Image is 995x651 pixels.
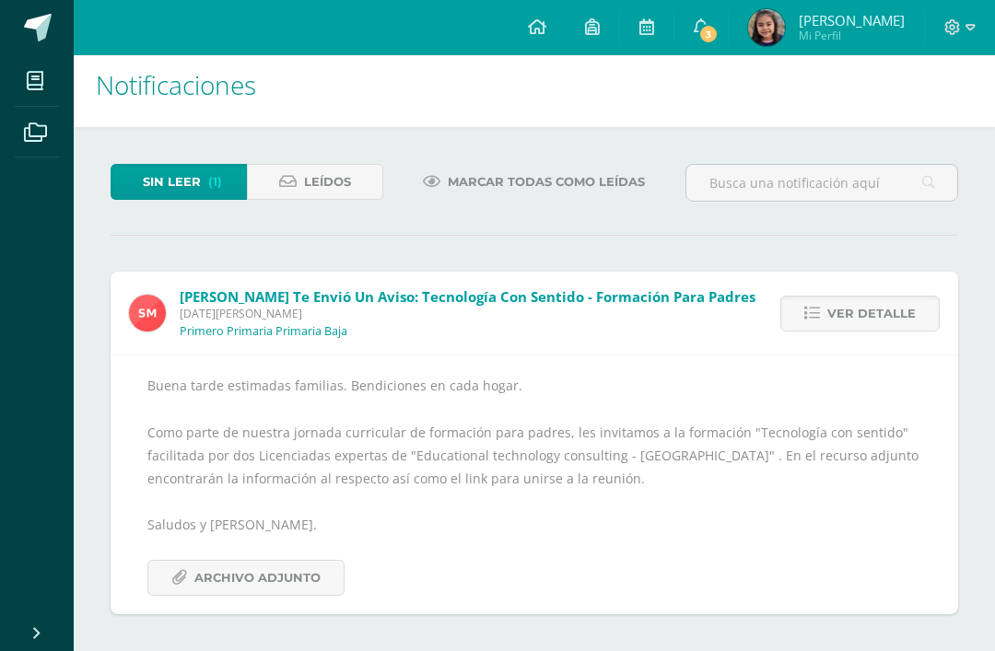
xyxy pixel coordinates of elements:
span: Mi Perfil [799,28,905,43]
span: Archivo Adjunto [194,561,321,595]
span: 3 [698,24,719,44]
span: [PERSON_NAME] te envió un aviso: Tecnología con sentido - Formación para padres [180,287,755,306]
span: Ver detalle [827,296,916,331]
span: [DATE][PERSON_NAME] [180,306,755,321]
span: Notificaciones [96,67,256,102]
a: Leídos [247,164,383,200]
a: Sin leer(1) [111,164,247,200]
span: (1) [208,165,222,199]
span: Leídos [304,165,351,199]
img: c775add7dc6792c23dd87ebccd1d30af.png [748,9,785,46]
div: Buena tarde estimadas familias. Bendiciones en cada hogar. Como parte de nuestra jornada curricul... [147,374,921,596]
span: Sin leer [143,165,201,199]
a: Archivo Adjunto [147,560,345,596]
span: [PERSON_NAME] [799,11,905,29]
p: Primero Primaria Primaria Baja [180,324,347,339]
input: Busca una notificación aquí [686,165,957,201]
img: a4c9654d905a1a01dc2161da199b9124.png [129,295,166,331]
span: Marcar todas como leídas [448,165,645,199]
a: Marcar todas como leídas [400,164,668,200]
